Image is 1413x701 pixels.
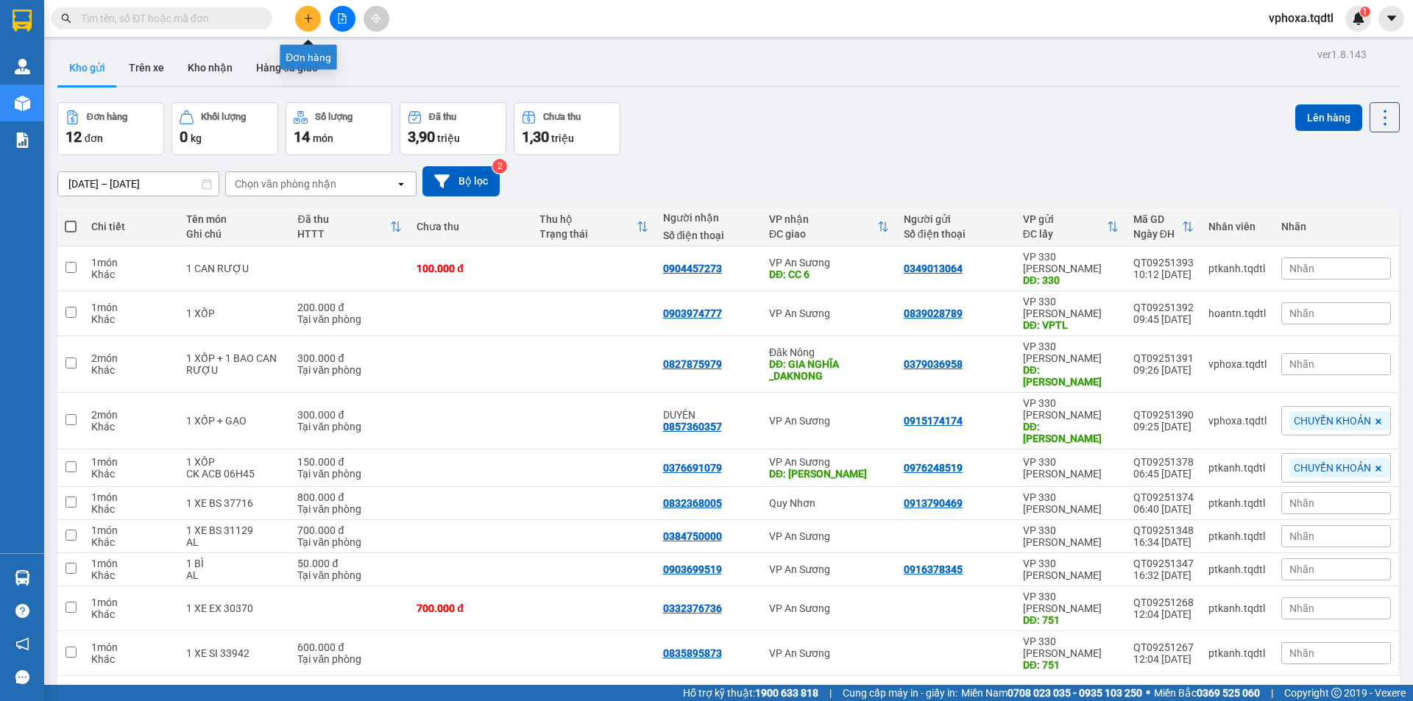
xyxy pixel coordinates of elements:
[290,207,409,246] th: Toggle SortBy
[1133,558,1194,569] div: QT09251347
[1133,456,1194,468] div: QT09251378
[1385,12,1398,25] span: caret-down
[769,647,889,659] div: VP An Sương
[91,221,171,232] div: Chi tiết
[186,647,283,659] div: 1 XE SI 33942
[91,491,171,503] div: 1 món
[91,558,171,569] div: 1 món
[186,602,283,614] div: 1 XE EX 30370
[364,6,389,32] button: aim
[1133,569,1194,581] div: 16:32 [DATE]
[663,602,722,614] div: 0332376736
[186,352,283,376] div: 1 XỐP + 1 BAO CAN RƯỢU
[91,524,171,536] div: 1 món
[297,228,390,240] div: HTTT
[961,685,1142,701] span: Miền Nam
[1023,524,1119,548] div: VP 330 [PERSON_NAME]
[663,497,722,509] div: 0832368005
[91,302,171,313] div: 1 món
[551,132,574,144] span: triệu
[417,602,525,614] div: 700.000 đ
[514,102,620,155] button: Chưa thu1,30 triệu
[1023,364,1119,388] div: DĐ: HỒ XÁ
[65,128,82,146] span: 12
[769,415,889,427] div: VP An Sương
[532,207,655,246] th: Toggle SortBy
[1023,274,1119,286] div: DĐ: 330
[1133,608,1194,620] div: 12:04 [DATE]
[297,536,402,548] div: Tại văn phòng
[297,569,402,581] div: Tại văn phòng
[769,346,889,358] div: Đăk Nông
[663,409,754,421] div: DUYÊN
[755,687,818,699] strong: 1900 633 818
[15,604,29,618] span: question-circle
[91,313,171,325] div: Khác
[1208,307,1267,319] div: hoantn.tqdtl
[663,229,754,241] div: Số điện thoại
[1023,614,1119,626] div: DĐ: 751
[186,456,283,468] div: 1 XỐP
[91,641,171,653] div: 1 món
[1295,104,1362,131] button: Lên hàng
[762,207,896,246] th: Toggle SortBy
[1023,341,1119,364] div: VP 330 [PERSON_NAME]
[1154,685,1260,701] span: Miền Bắc
[330,6,355,32] button: file-add
[769,468,889,480] div: DĐ: PHAN RANG
[1289,497,1314,509] span: Nhãn
[663,421,722,433] div: 0857360357
[1023,213,1107,225] div: VP gửi
[1208,602,1267,614] div: ptkanh.tqdtl
[297,313,402,325] div: Tại văn phòng
[1294,461,1371,474] span: CHUYỂN KHOẢN
[186,569,283,581] div: AL
[91,608,171,620] div: Khác
[1023,251,1119,274] div: VP 330 [PERSON_NAME]
[186,228,283,240] div: Ghi chú
[400,102,506,155] button: Đã thu3,90 triệu
[1023,491,1119,515] div: VP 330 [PERSON_NAME]
[91,456,171,468] div: 1 món
[297,503,402,515] div: Tại văn phòng
[522,128,549,146] span: 1,30
[904,358,963,370] div: 0379036958
[186,213,283,225] div: Tên món
[297,213,390,225] div: Đã thu
[904,213,1008,225] div: Người gửi
[1133,641,1194,653] div: QT09251267
[180,128,188,146] span: 0
[91,268,171,280] div: Khác
[117,50,176,85] button: Trên xe
[1281,221,1391,232] div: Nhãn
[1133,536,1194,548] div: 16:34 [DATE]
[1208,530,1267,542] div: ptkanh.tqdtl
[91,597,171,608] div: 1 món
[15,96,30,111] img: warehouse-icon
[235,177,336,191] div: Chọn văn phòng nhận
[186,415,283,427] div: 1 XỐP + GẠO
[171,102,278,155] button: Khối lượng0kg
[1289,263,1314,274] span: Nhãn
[91,653,171,665] div: Khác
[1289,563,1314,575] span: Nhãn
[1007,687,1142,699] strong: 0708 023 035 - 0935 103 250
[15,570,30,586] img: warehouse-icon
[1016,207,1126,246] th: Toggle SortBy
[61,13,71,24] span: search
[297,364,402,376] div: Tại văn phòng
[303,13,314,24] span: plus
[191,132,202,144] span: kg
[1289,307,1314,319] span: Nhãn
[1146,690,1150,696] span: ⚪️
[1208,221,1267,232] div: Nhân viên
[769,456,889,468] div: VP An Sương
[395,178,407,190] svg: open
[297,456,402,468] div: 150.000 đ
[663,358,722,370] div: 0827875979
[663,647,722,659] div: 0835895873
[769,257,889,268] div: VP An Sương
[769,358,889,382] div: DĐ: GIA NGHĨA _DAKNONG
[15,132,30,148] img: solution-icon
[1331,688,1342,698] span: copyright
